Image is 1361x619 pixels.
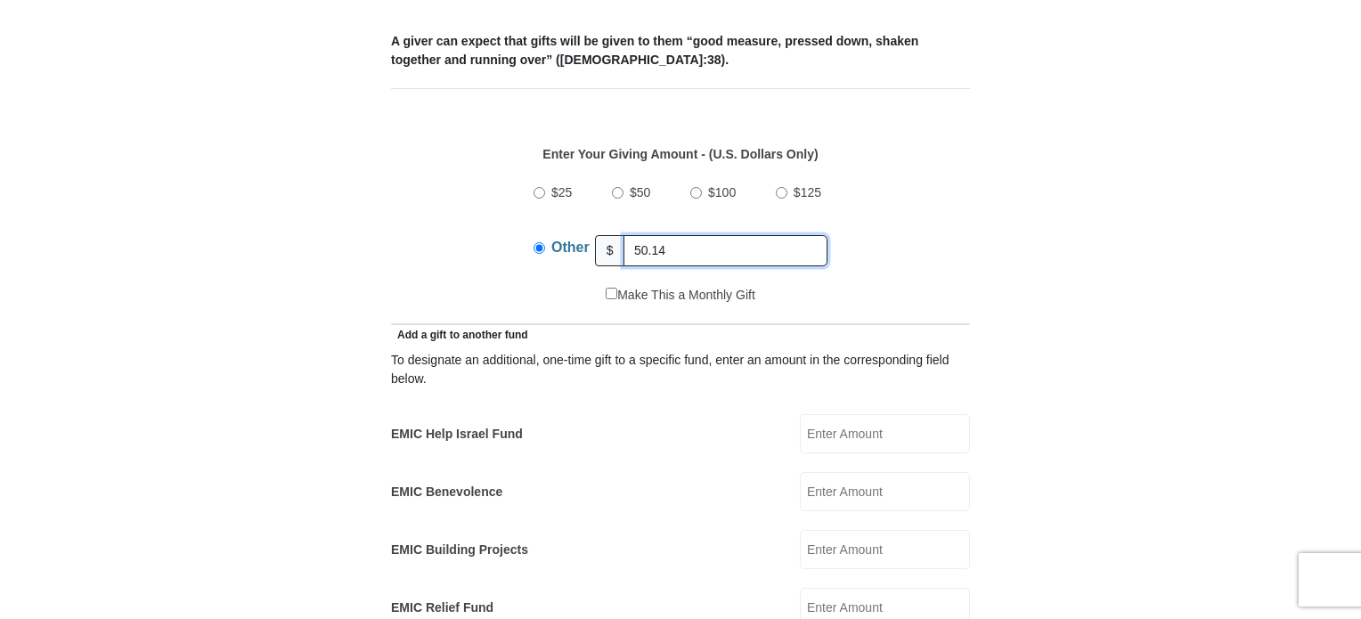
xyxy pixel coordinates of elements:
[800,530,970,569] input: Enter Amount
[800,414,970,453] input: Enter Amount
[391,34,918,67] b: A giver can expect that gifts will be given to them “good measure, pressed down, shaken together ...
[391,541,528,559] label: EMIC Building Projects
[630,185,650,200] span: $50
[391,599,493,617] label: EMIC Relief Fund
[708,185,736,200] span: $100
[391,351,970,388] div: To designate an additional, one-time gift to a specific fund, enter an amount in the correspondin...
[391,329,528,341] span: Add a gift to another fund
[606,286,755,305] label: Make This a Monthly Gift
[542,147,818,161] strong: Enter Your Giving Amount - (U.S. Dollars Only)
[551,185,572,200] span: $25
[623,235,827,266] input: Other Amount
[595,235,625,266] span: $
[800,472,970,511] input: Enter Amount
[391,425,523,444] label: EMIC Help Israel Fund
[391,483,502,501] label: EMIC Benevolence
[794,185,821,200] span: $125
[551,240,590,255] span: Other
[606,288,617,299] input: Make This a Monthly Gift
